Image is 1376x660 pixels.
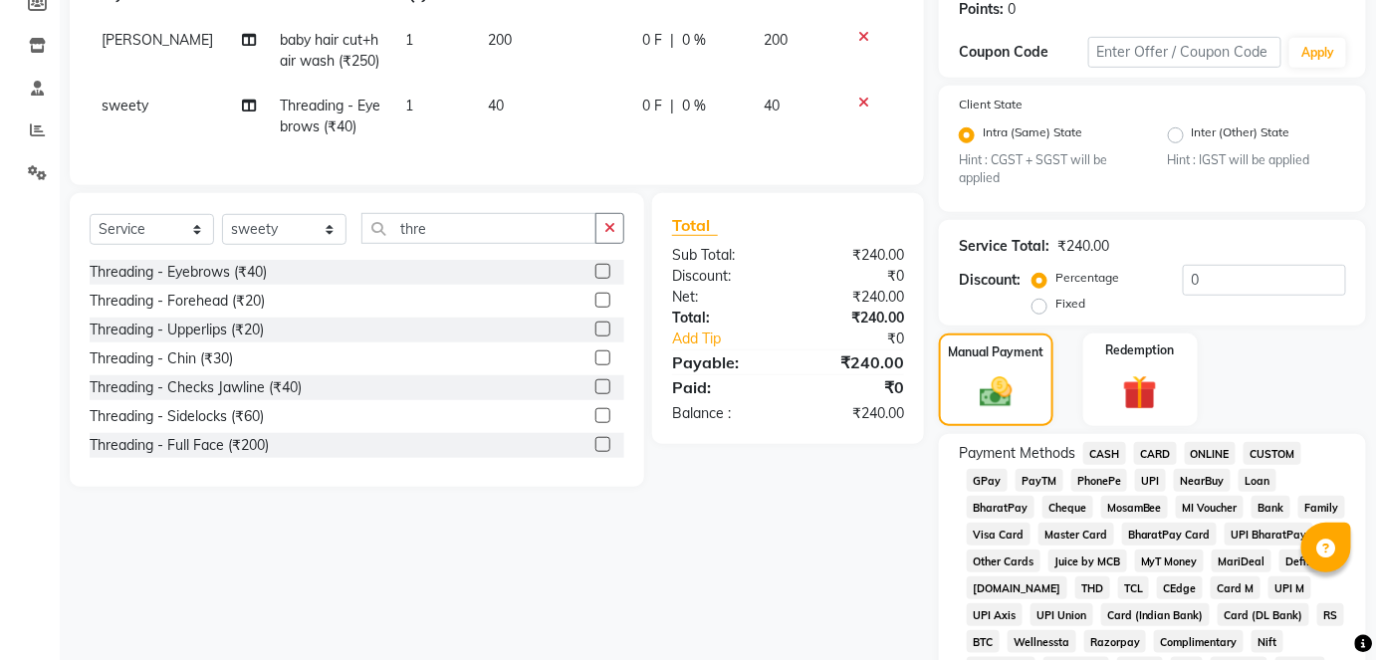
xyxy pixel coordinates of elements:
span: Bank [1252,496,1290,519]
span: [DOMAIN_NAME] [967,576,1067,599]
span: Total [672,215,718,236]
span: PayTM [1016,469,1063,492]
span: 0 F [642,30,662,51]
span: Cheque [1042,496,1093,519]
span: Threading - Eyebrows (₹40) [281,97,381,135]
div: Threading - Chin (₹30) [90,348,233,369]
a: Add Tip [657,329,809,349]
span: Card M [1211,576,1261,599]
img: _gift.svg [1112,371,1168,414]
div: Threading - Sidelocks (₹60) [90,406,264,427]
span: MI Voucher [1176,496,1244,519]
span: DefiDeal [1279,550,1337,572]
span: Visa Card [967,523,1031,546]
span: [PERSON_NAME] [102,31,213,49]
span: MariDeal [1212,550,1271,572]
span: 1 [405,31,413,49]
span: 200 [764,31,788,49]
span: BharatPay Card [1122,523,1218,546]
div: Discount: [657,266,789,287]
div: Threading - Forehead (₹20) [90,291,265,312]
span: 200 [488,31,512,49]
button: Apply [1289,38,1346,68]
img: _cash.svg [970,373,1023,411]
span: CEdge [1157,576,1203,599]
span: CASH [1083,442,1126,465]
span: GPay [967,469,1008,492]
span: UPI M [1268,576,1311,599]
span: 0 % [682,30,706,51]
div: ₹0 [809,329,919,349]
div: Total: [657,308,789,329]
span: Card (DL Bank) [1218,603,1309,626]
label: Client State [959,96,1023,113]
span: NearBuy [1174,469,1231,492]
small: Hint : CGST + SGST will be applied [959,151,1138,188]
label: Percentage [1055,269,1119,287]
span: THD [1075,576,1110,599]
div: ₹240.00 [788,287,919,308]
span: MyT Money [1135,550,1205,572]
label: Manual Payment [948,343,1043,361]
label: Intra (Same) State [983,123,1082,147]
div: Paid: [657,375,789,399]
div: Threading - Full Face (₹200) [90,435,269,456]
label: Fixed [1055,295,1085,313]
label: Inter (Other) State [1192,123,1290,147]
span: | [670,96,674,116]
span: Card (Indian Bank) [1101,603,1211,626]
span: 40 [488,97,504,114]
span: BTC [967,630,1000,653]
span: RS [1317,603,1344,626]
div: ₹240.00 [788,245,919,266]
span: UPI [1135,469,1166,492]
span: sweety [102,97,148,114]
span: Payment Methods [959,443,1075,464]
div: Discount: [959,270,1021,291]
span: Loan [1239,469,1276,492]
span: CUSTOM [1244,442,1301,465]
span: TCL [1118,576,1150,599]
span: 0 F [642,96,662,116]
span: CARD [1134,442,1177,465]
span: PhonePe [1071,469,1128,492]
input: Search or Scan [361,213,596,244]
span: Family [1298,496,1345,519]
div: Threading - Checks Jawline (₹40) [90,377,302,398]
label: Redemption [1106,341,1175,359]
div: Balance : [657,403,789,424]
span: Razorpay [1084,630,1147,653]
span: | [670,30,674,51]
div: Sub Total: [657,245,789,266]
div: Threading - Upperlips (₹20) [90,320,264,340]
div: Threading - Eyebrows (₹40) [90,262,267,283]
span: 1 [405,97,413,114]
span: UPI Axis [967,603,1023,626]
div: ₹240.00 [788,350,919,374]
div: Service Total: [959,236,1049,257]
span: Juice by MCB [1048,550,1127,572]
div: ₹240.00 [1057,236,1109,257]
span: BharatPay [967,496,1034,519]
span: UPI BharatPay [1225,523,1313,546]
div: ₹0 [788,375,919,399]
div: ₹0 [788,266,919,287]
span: Master Card [1038,523,1114,546]
span: MosamBee [1101,496,1169,519]
div: Payable: [657,350,789,374]
div: ₹240.00 [788,403,919,424]
span: ONLINE [1185,442,1237,465]
span: baby hair cut+hair wash (₹250) [281,31,380,70]
input: Enter Offer / Coupon Code [1088,37,1282,68]
span: Complimentary [1154,630,1244,653]
div: Coupon Code [959,42,1088,63]
span: 40 [764,97,780,114]
span: Wellnessta [1008,630,1076,653]
span: Other Cards [967,550,1040,572]
div: Net: [657,287,789,308]
div: ₹240.00 [788,308,919,329]
span: 0 % [682,96,706,116]
span: Nift [1252,630,1283,653]
span: UPI Union [1031,603,1093,626]
small: Hint : IGST will be applied [1168,151,1347,169]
